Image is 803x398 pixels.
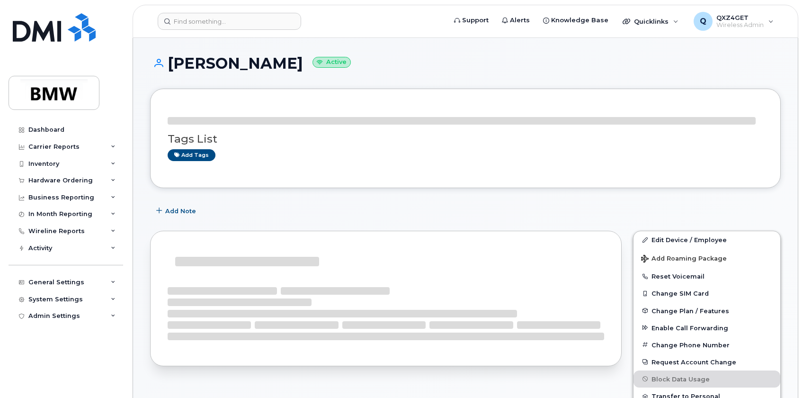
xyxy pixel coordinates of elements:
[633,336,780,353] button: Change Phone Number
[651,324,728,331] span: Enable Call Forwarding
[165,207,196,216] span: Add Note
[633,248,780,268] button: Add Roaming Package
[633,371,780,388] button: Block Data Usage
[633,319,780,336] button: Enable Call Forwarding
[633,302,780,319] button: Change Plan / Features
[633,353,780,371] button: Request Account Change
[651,307,729,314] span: Change Plan / Features
[150,202,204,219] button: Add Note
[633,268,780,285] button: Reset Voicemail
[168,149,215,161] a: Add tags
[641,255,727,264] span: Add Roaming Package
[312,57,351,68] small: Active
[168,133,763,145] h3: Tags List
[633,285,780,302] button: Change SIM Card
[633,231,780,248] a: Edit Device / Employee
[150,55,781,72] h1: [PERSON_NAME]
